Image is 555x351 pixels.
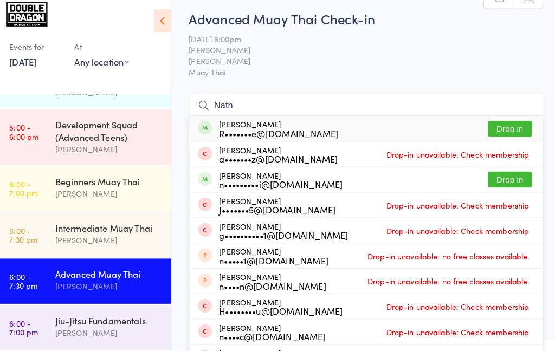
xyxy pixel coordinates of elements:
[220,158,337,166] div: a•••••••z@[DOMAIN_NAME]
[220,174,341,191] div: [PERSON_NAME]
[220,232,347,241] div: g••••••••••1@[DOMAIN_NAME]
[220,257,327,266] div: n•••••1@[DOMAIN_NAME]
[14,228,42,245] time: 6:00 - 7:30 pm
[3,169,173,213] a: 6:00 -7:00 pmBeginners Muay Thai[PERSON_NAME]
[59,178,164,190] div: Beginners Muay Thai
[220,307,341,316] div: H••••••••u@[DOMAIN_NAME]
[14,127,43,144] time: 5:00 - 6:00 pm
[190,49,521,60] span: [PERSON_NAME]
[11,8,51,32] img: Double Dragon Gym
[190,15,538,33] h2: Advanced Muay Thai Check-in
[220,199,334,216] div: [PERSON_NAME]
[59,236,164,248] div: [PERSON_NAME]
[59,327,164,339] div: [PERSON_NAME]
[59,281,164,294] div: [PERSON_NAME]
[382,199,527,216] span: Drop-in unavailable: Check membership
[220,332,325,341] div: n••••c@[DOMAIN_NAME]
[382,299,527,315] span: Drop-in unavailable: Check membership
[78,43,132,61] div: At
[14,319,42,336] time: 6:00 - 7:00 pm
[78,61,132,73] div: Any location
[190,71,538,82] span: Muay Thai
[3,305,173,350] a: 6:00 -7:00 pmJiu-Jitsu Fundamentals[PERSON_NAME]
[484,125,527,140] button: Drop in
[382,224,527,240] span: Drop-in unavailable: Check membership
[59,269,164,281] div: Advanced Muay Thai
[220,149,337,166] div: [PERSON_NAME]
[190,38,521,49] span: [DATE] 6:00pm
[363,274,527,290] span: Drop-in unavailable: no free classes available.
[14,61,41,73] a: [DATE]
[220,132,337,141] div: R•••••••e@[DOMAIN_NAME]
[59,122,164,146] div: Development Squad (Advanced Teens)
[220,224,347,241] div: [PERSON_NAME]
[220,323,325,341] div: [PERSON_NAME]
[59,146,164,159] div: [PERSON_NAME]
[3,113,173,168] a: 5:00 -6:00 pmDevelopment Squad (Advanced Teens)[PERSON_NAME]
[190,60,521,71] span: [PERSON_NAME]
[14,43,67,61] div: Events for
[484,174,527,190] button: Drop in
[220,123,337,141] div: [PERSON_NAME]
[382,324,527,340] span: Drop-in unavailable: Check membership
[220,274,325,291] div: [PERSON_NAME]
[14,183,42,200] time: 6:00 - 7:00 pm
[220,207,334,216] div: J•••••••5@[DOMAIN_NAME]
[220,298,341,316] div: [PERSON_NAME]
[220,249,327,266] div: [PERSON_NAME]
[363,249,527,265] span: Drop-in unavailable: no free classes available.
[3,214,173,259] a: 6:00 -7:30 pmIntermediate Muay Thai[PERSON_NAME]
[190,97,538,122] input: Search
[382,149,527,166] span: Drop-in unavailable: Check membership
[59,224,164,236] div: Intermediate Muay Thai
[14,274,42,291] time: 6:00 - 7:30 pm
[59,190,164,203] div: [PERSON_NAME]
[3,260,173,304] a: 6:00 -7:30 pmAdvanced Muay Thai[PERSON_NAME]
[220,183,341,191] div: n•••••••••i@[DOMAIN_NAME]
[220,282,325,291] div: n••••n@[DOMAIN_NAME]
[59,315,164,327] div: Jiu-Jitsu Fundamentals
